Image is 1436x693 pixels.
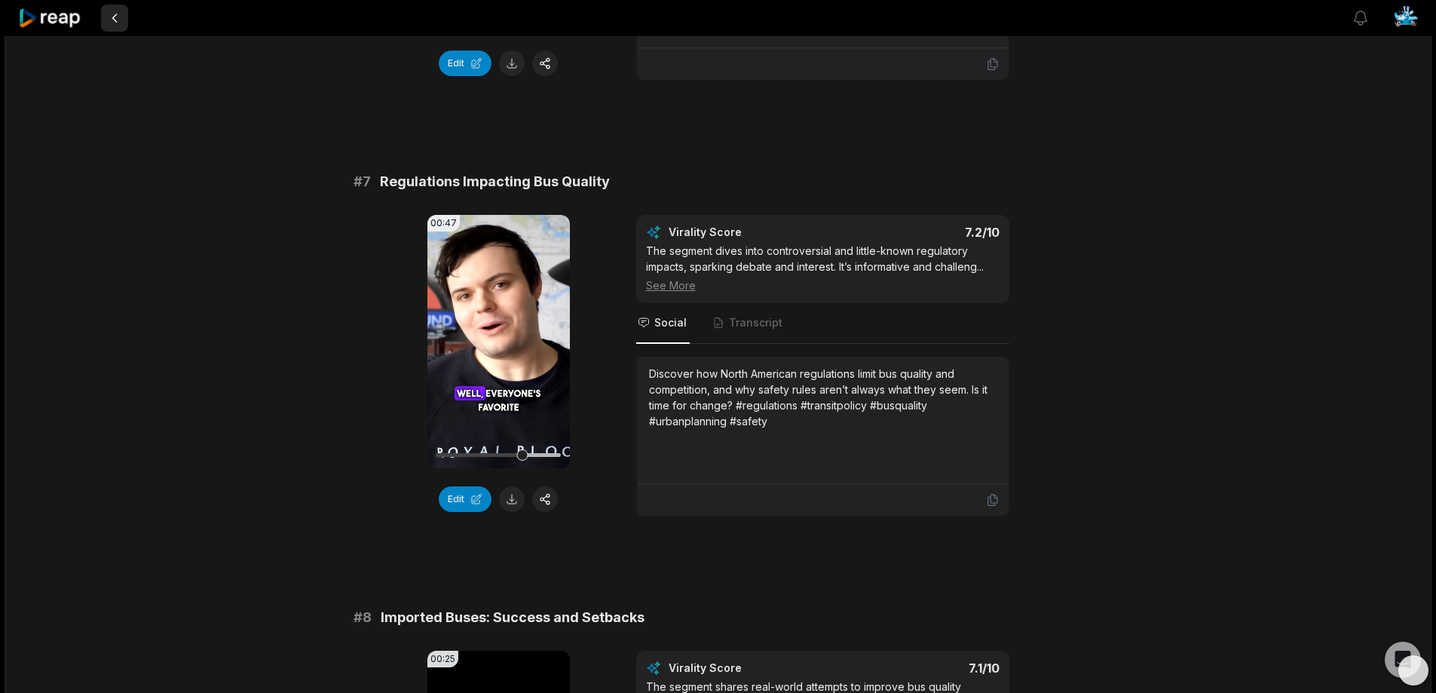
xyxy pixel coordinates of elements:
div: 7.2 /10 [837,225,1000,240]
div: 7.1 /10 [837,661,1000,676]
div: The segment dives into controversial and little-known regulatory impacts, sparking debate and int... [646,243,1000,293]
div: Open Intercom Messenger [1385,642,1421,678]
div: Virality Score [669,661,831,676]
button: Edit [439,486,491,512]
span: Transcript [729,315,782,330]
span: # 7 [354,171,371,192]
span: # 8 [354,607,372,628]
div: Discover how North American regulations limit bus quality and competition, and why safety rules a... [649,366,997,429]
span: Regulations Impacting Bus Quality [380,171,610,192]
button: Edit [439,51,491,76]
nav: Tabs [636,303,1009,344]
div: Virality Score [669,225,831,240]
span: Imported Buses: Success and Setbacks [381,607,645,628]
video: Your browser does not support mp4 format. [427,215,570,468]
span: Social [654,315,687,330]
div: See More [646,278,1000,293]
